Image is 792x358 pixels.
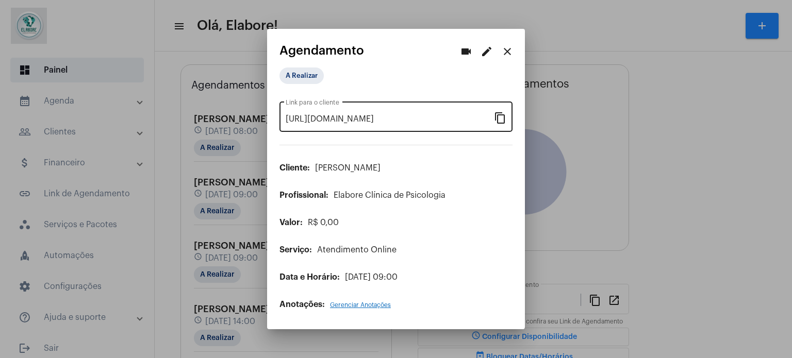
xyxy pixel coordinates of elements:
[501,45,514,58] mat-icon: close
[460,45,472,58] mat-icon: videocam
[317,246,397,254] span: Atendimento Online
[334,191,445,199] span: Elabore Clínica de Psicologia
[279,218,303,227] span: Valor:
[279,67,324,84] mat-chip: A Realizar
[308,218,339,227] span: R$ 0,00
[279,246,312,254] span: Serviço:
[279,300,325,309] span: Anotações:
[494,111,506,124] mat-icon: content_copy
[279,44,364,57] span: Agendamento
[286,114,494,124] input: Link
[315,164,381,172] span: [PERSON_NAME]
[279,273,340,281] span: Data e Horário:
[481,45,493,58] mat-icon: edit
[345,273,398,281] span: [DATE] 09:00
[330,302,391,308] span: Gerenciar Anotações
[279,164,310,172] span: Cliente:
[279,191,328,199] span: Profissional:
